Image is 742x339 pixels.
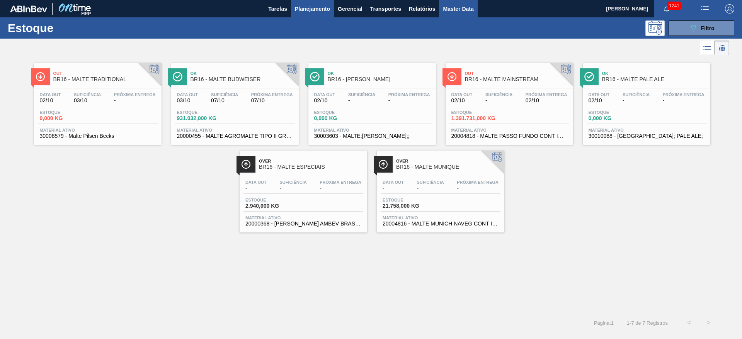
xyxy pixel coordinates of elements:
[623,92,650,97] span: Suficiência
[191,71,295,76] span: Ok
[699,313,718,332] button: >
[173,72,182,81] img: Ícone
[383,185,404,191] span: -
[328,76,432,82] span: BR16 - MALTE TRIGO
[451,98,473,103] span: 02/10
[28,57,165,145] a: ÍconeOutBR16 - MALTE TRADITIONALData out02/10Suficiência03/10Próxima Entrega-Estoque0,000 KGMater...
[53,71,158,76] span: Out
[451,110,505,115] span: Estoque
[669,20,734,36] button: Filtro
[370,4,401,14] span: Transportes
[584,72,594,81] img: Ícone
[279,180,306,185] span: Suficiência
[589,92,610,97] span: Data out
[451,133,567,139] span: 20004818 - MALTE PASSO FUNDO CONT IMPORT SUP 40%
[443,4,473,14] span: Master Data
[295,4,330,14] span: Planejamento
[251,92,293,97] span: Próxima Entrega
[251,98,293,103] span: 07/10
[314,110,368,115] span: Estoque
[388,98,430,103] span: -
[40,128,156,132] span: Material ativo
[623,98,650,103] span: -
[40,98,61,103] span: 02/10
[457,180,499,185] span: Próxima Entrega
[383,180,404,185] span: Data out
[314,92,335,97] span: Data out
[40,115,94,121] span: 0,000 KG
[383,198,437,202] span: Estoque
[245,221,361,227] span: 20000368 - MALTE TORRADO AMBEV BRASIL SACO 40 KG
[465,76,569,82] span: BR16 - MALTE MAINSTREAM
[679,313,699,332] button: <
[625,320,668,326] span: 1 - 7 de 7 Registros
[259,159,363,163] span: Over
[177,92,198,97] span: Data out
[417,185,444,191] span: -
[383,215,499,220] span: Material ativo
[245,215,361,220] span: Material ativo
[700,41,715,55] div: Visão em Lista
[74,98,101,103] span: 03/10
[165,57,303,145] a: ÍconeOkBR16 - MALTE BUDWEISERData out03/10Suficiência07/10Próxima Entrega07/10Estoque931.032,000 ...
[74,92,101,97] span: Suficiência
[303,57,440,145] a: ÍconeOkBR16 - [PERSON_NAME]Data out02/10Suficiência-Próxima Entrega-Estoque0,000 KGMaterial ativo...
[371,145,508,232] a: ÍconeOverBR16 - MALTE MUNIQUEData out-Suficiência-Próxima Entrega-Estoque21.758,000 KGMaterial at...
[602,76,706,82] span: BR16 - MALTE PALE ALE
[526,98,567,103] span: 02/10
[320,180,361,185] span: Próxima Entrega
[409,4,435,14] span: Relatórios
[378,159,388,169] img: Ícone
[396,159,500,163] span: Over
[279,185,306,191] span: -
[40,110,94,115] span: Estoque
[177,110,231,115] span: Estoque
[8,24,123,32] h1: Estoque
[310,72,320,81] img: Ícone
[388,92,430,97] span: Próxima Entrega
[177,133,293,139] span: 20000455 - MALTE AGROMALTE TIPO II GRANEL
[328,71,432,76] span: Ok
[396,164,500,170] span: BR16 - MALTE MUNIQUE
[114,92,156,97] span: Próxima Entrega
[577,57,714,145] a: ÍconeOkBR16 - MALTE PALE ALEData out02/10Suficiência-Próxima Entrega-Estoque0,000 KGMaterial ativ...
[383,221,499,227] span: 20004816 - MALTE MUNICH NAVEG CONT IMPORT SUP 40%
[211,92,238,97] span: Suficiência
[451,128,567,132] span: Material ativo
[320,185,361,191] span: -
[457,185,499,191] span: -
[594,320,614,326] span: Página : 1
[268,4,287,14] span: Tarefas
[589,128,705,132] span: Material ativo
[383,203,437,209] span: 21.758,000 KG
[348,92,375,97] span: Suficiência
[177,98,198,103] span: 03/10
[645,20,665,36] div: Pogramando: nenhum usuário selecionado
[654,3,679,14] button: Notificações
[211,98,238,103] span: 07/10
[465,71,569,76] span: Out
[589,115,643,121] span: 0,000 KG
[177,128,293,132] span: Material ativo
[53,76,158,82] span: BR16 - MALTE TRADITIONAL
[589,110,643,115] span: Estoque
[259,164,363,170] span: BR16 - MALTE ESPECIAIS
[40,92,61,97] span: Data out
[447,72,457,81] img: Ícone
[526,92,567,97] span: Próxima Entrega
[114,98,156,103] span: -
[663,92,705,97] span: Próxima Entrega
[589,98,610,103] span: 02/10
[40,133,156,139] span: 30008579 - Malte Pilsen Becks
[245,180,267,185] span: Data out
[417,180,444,185] span: Suficiência
[485,92,512,97] span: Suficiência
[241,159,251,169] img: Ícone
[36,72,45,81] img: Ícone
[348,98,375,103] span: -
[245,203,300,209] span: 2.940,000 KG
[589,133,705,139] span: 30010088 - MALTE; PALE ALE;
[177,115,231,121] span: 931.032,000 KG
[700,4,710,14] img: userActions
[10,5,47,12] img: TNhmsLtSVTkK8tSr43FrP2fwEKptu5GPRR3wAAAABJRU5ErkJggg==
